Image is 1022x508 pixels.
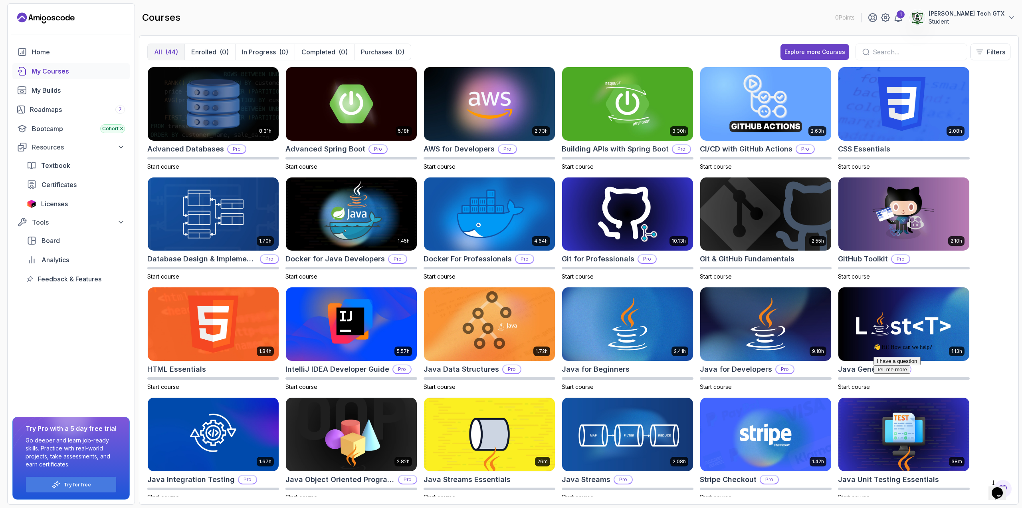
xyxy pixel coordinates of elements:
h2: Docker For Professionals [424,253,512,265]
span: Start course [562,273,594,280]
span: Start course [285,163,317,170]
p: 2.82h [397,458,410,465]
p: Pro [761,476,778,484]
p: 2.63h [811,128,824,134]
img: Advanced Spring Boot card [286,67,417,141]
button: Explore more Courses [780,44,849,60]
p: All [154,47,162,57]
div: Tools [32,217,125,227]
span: Start course [700,494,732,500]
span: Start course [285,494,317,500]
button: Try for free [26,476,117,493]
h2: Java for Developers [700,364,772,375]
h2: Java Object Oriented Programming [285,474,395,485]
span: Start course [285,273,317,280]
h2: Java Integration Testing [147,474,235,485]
button: Filters [971,44,1010,60]
span: Start course [838,163,870,170]
h2: HTML Essentials [147,364,206,375]
div: (44) [165,47,178,57]
h2: Advanced Spring Boot [285,143,365,155]
div: Roadmaps [30,105,125,114]
button: Completed(0) [295,44,354,60]
button: Tools [12,215,130,229]
img: Java Generics card [838,287,969,361]
p: 1.72h [536,348,548,355]
span: 7 [119,106,122,113]
h2: Java Unit Testing Essentials [838,474,939,485]
p: 2.10h [951,238,962,244]
span: Start course [424,383,456,390]
p: 1.45h [398,238,410,244]
img: Database Design & Implementation card [148,177,279,251]
button: Enrolled(0) [184,44,235,60]
div: (0) [339,47,348,57]
div: (0) [220,47,229,57]
h2: Building APIs with Spring Boot [562,143,669,155]
h2: Java Streams [562,474,610,485]
h2: Java Data Structures [424,364,499,375]
h2: courses [142,11,180,24]
span: Start course [424,494,456,500]
span: Feedback & Features [38,274,101,284]
div: (0) [279,47,288,57]
p: 0 Points [835,14,855,22]
img: CSS Essentials card [838,67,969,141]
p: Pro [638,255,656,263]
img: jetbrains icon [27,200,36,208]
a: feedback [22,271,130,287]
p: Pro [399,476,416,484]
a: Landing page [17,12,75,24]
h2: Stripe Checkout [700,474,757,485]
a: Try for free [64,482,91,488]
span: Start course [285,383,317,390]
h2: GitHub Toolkit [838,253,888,265]
img: Java for Developers card [700,287,831,361]
p: Go deeper and learn job-ready skills. Practice with real-world projects, take assessments, and ea... [26,436,117,468]
p: 4.64h [534,238,548,244]
button: user profile image[PERSON_NAME] Tech GTXStudent [909,10,1016,26]
a: courses [12,63,130,79]
h2: Database Design & Implementation [147,253,257,265]
div: Bootcamp [32,124,125,133]
h2: CSS Essentials [838,143,890,155]
span: Textbook [41,161,70,170]
span: Start course [838,494,870,500]
button: Tell me more [3,25,40,33]
p: In Progress [242,47,276,57]
span: Start course [838,273,870,280]
img: GitHub Toolkit card [838,177,969,251]
a: licenses [22,196,130,212]
p: [PERSON_NAME] Tech GTX [929,10,1004,18]
p: 10.13h [672,238,686,244]
p: Pro [503,365,521,373]
p: Pro [499,145,516,153]
img: Java Integration Testing card [148,398,279,471]
a: analytics [22,252,130,268]
p: 2.08h [949,128,962,134]
p: Pro [239,476,256,484]
a: 1 [893,13,903,22]
p: 1.67h [259,458,271,465]
img: Git for Professionals card [562,177,693,251]
p: 8.31h [259,128,271,134]
span: Start course [147,383,179,390]
p: Pro [776,365,794,373]
button: I have a question [3,16,50,25]
iframe: chat widget [870,341,1014,472]
p: 2.55h [812,238,824,244]
img: Stripe Checkout card [700,398,831,471]
a: textbook [22,157,130,173]
p: Pro [614,476,632,484]
span: Start course [838,383,870,390]
img: Advanced Databases card [148,67,279,141]
p: 1.70h [259,238,271,244]
p: Enrolled [191,47,216,57]
p: 2.08h [673,458,686,465]
span: Start course [424,273,456,280]
span: Start course [700,163,732,170]
span: Start course [562,494,594,500]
